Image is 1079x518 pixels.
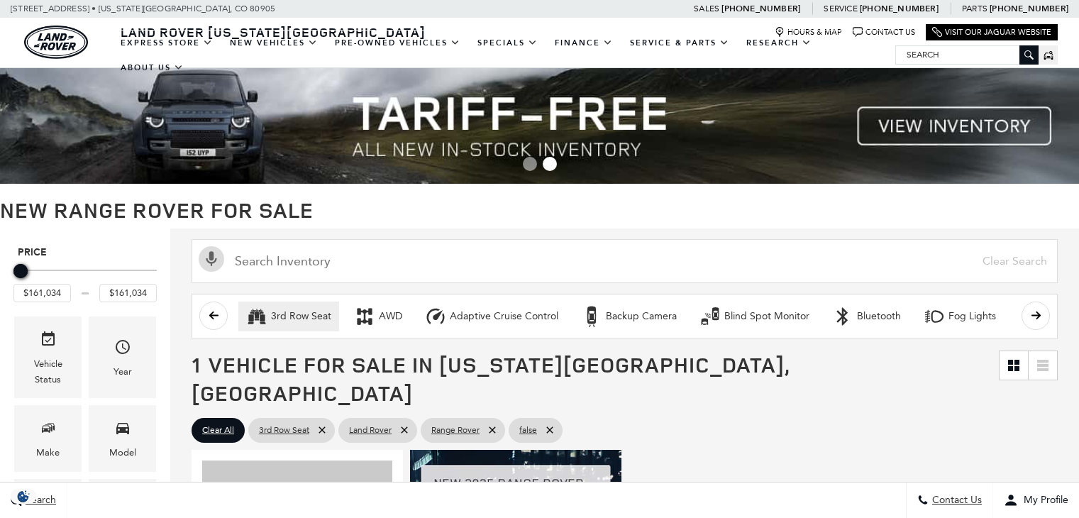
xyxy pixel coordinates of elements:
[543,157,557,171] span: Go to slide 2
[546,31,621,55] a: Finance
[24,26,88,59] a: land-rover
[246,306,267,327] div: 3rd Row Seat
[112,31,895,80] nav: Main Navigation
[271,310,331,323] div: 3rd Row Seat
[112,31,221,55] a: EXPRESS STORE
[606,310,677,323] div: Backup Camera
[14,405,82,471] div: MakeMake
[354,306,375,327] div: AWD
[692,302,817,331] button: Blind Spot MonitorBlind Spot Monitor
[721,3,800,14] a: [PHONE_NUMBER]
[417,302,566,331] button: Adaptive Cruise ControlAdaptive Cruise Control
[89,405,156,471] div: ModelModel
[13,284,71,302] input: Minimum
[238,302,339,331] button: 3rd Row Seat3rd Row Seat
[221,31,326,55] a: New Vehicles
[853,27,915,38] a: Contact Us
[724,310,809,323] div: Blind Spot Monitor
[948,310,996,323] div: Fog Lights
[896,46,1038,63] input: Search
[259,421,309,439] span: 3rd Row Seat
[202,421,234,439] span: Clear All
[13,264,28,278] div: Maximum Price
[112,23,434,40] a: Land Rover [US_STATE][GEOGRAPHIC_DATA]
[993,483,1079,518] button: Open user profile menu
[990,3,1068,14] a: [PHONE_NUMBER]
[1022,302,1050,330] button: scroll right
[114,364,132,380] div: Year
[7,489,40,504] section: Click to Open Cookie Consent Modal
[326,31,469,55] a: Pre-Owned Vehicles
[431,421,480,439] span: Range Rover
[114,416,131,445] span: Model
[824,4,857,13] span: Service
[916,302,1004,331] button: Fog LightsFog Lights
[450,310,558,323] div: Adaptive Cruise Control
[929,495,982,507] span: Contact Us
[694,4,719,13] span: Sales
[40,327,57,356] span: Vehicle
[962,4,987,13] span: Parts
[469,31,546,55] a: Specials
[89,316,156,398] div: YearYear
[40,416,57,445] span: Make
[932,27,1051,38] a: Visit Our Jaguar Website
[112,55,192,80] a: About Us
[7,489,40,504] img: Opt-Out Icon
[121,23,426,40] span: Land Rover [US_STATE][GEOGRAPHIC_DATA]
[699,306,721,327] div: Blind Spot Monitor
[192,239,1058,283] input: Search Inventory
[425,306,446,327] div: Adaptive Cruise Control
[519,421,537,439] span: false
[11,4,275,13] a: [STREET_ADDRESS] • [US_STATE][GEOGRAPHIC_DATA], CO 80905
[621,31,738,55] a: Service & Parts
[349,421,392,439] span: Land Rover
[1018,495,1068,507] span: My Profile
[824,302,909,331] button: BluetoothBluetooth
[346,302,410,331] button: AWDAWD
[109,445,136,461] div: Model
[199,302,228,330] button: scroll left
[738,31,820,55] a: Research
[581,306,602,327] div: Backup Camera
[523,157,537,171] span: Go to slide 1
[99,284,157,302] input: Maximum
[36,445,60,461] div: Make
[199,246,224,272] svg: Click to toggle on voice search
[379,310,402,323] div: AWD
[860,3,939,14] a: [PHONE_NUMBER]
[192,350,790,407] span: 1 Vehicle for Sale in [US_STATE][GEOGRAPHIC_DATA], [GEOGRAPHIC_DATA]
[114,335,131,364] span: Year
[24,26,88,59] img: Land Rover
[14,316,82,398] div: VehicleVehicle Status
[857,310,901,323] div: Bluetooth
[832,306,853,327] div: Bluetooth
[18,246,153,259] h5: Price
[13,259,157,302] div: Price
[924,306,945,327] div: Fog Lights
[775,27,842,38] a: Hours & Map
[25,356,71,387] div: Vehicle Status
[573,302,685,331] button: Backup CameraBackup Camera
